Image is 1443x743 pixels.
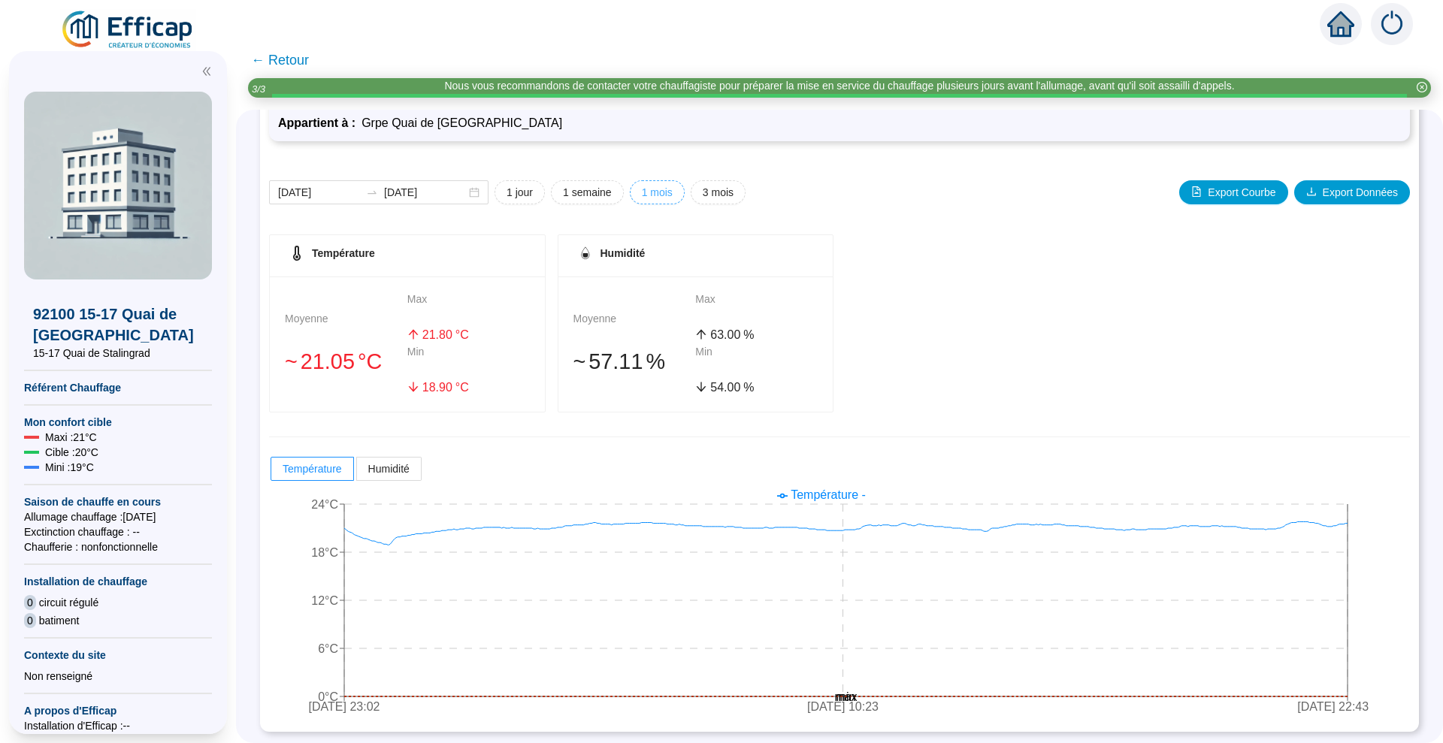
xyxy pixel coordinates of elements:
span: Installation de chauffage [24,574,212,589]
span: 0 [24,613,36,628]
span: arrow-down [407,381,419,393]
div: Min [695,344,818,376]
span: Chaufferie : non fonctionnelle [24,539,212,554]
button: 3 mois [691,180,746,204]
span: Humidité [368,463,410,475]
span: Mon confort cible [24,415,212,430]
span: Mini : 19 °C [45,460,94,475]
span: 󠁾~ [573,346,586,378]
span: file-image [1191,186,1202,197]
span: 1 jour [507,185,533,201]
span: % [743,379,754,397]
span: Contexte du site [24,648,212,663]
span: Humidité [600,247,646,259]
div: Moyenne [285,311,407,343]
tspan: [DATE] 22:43 [1297,701,1369,714]
span: .05 [325,349,355,373]
span: % [743,326,754,344]
span: % [646,346,665,378]
span: 3 mois [703,185,734,201]
div: Non renseigné [24,669,212,684]
span: double-left [201,66,212,77]
span: Saison de chauffe en cours [24,494,212,509]
span: .11 [613,349,643,373]
img: efficap energie logo [60,9,196,51]
span: 15-17 Quai de Stalingrad [33,346,203,361]
span: batiment [39,613,80,628]
span: 1 mois [642,185,673,201]
span: arrow-up [695,328,707,340]
span: Appartient à : [278,116,362,129]
span: arrow-up [407,328,419,340]
i: 3 / 3 [252,83,265,95]
div: Max [407,291,530,323]
span: arrow-down [695,381,707,393]
span: Référent Chauffage [24,380,212,395]
div: Nous vous recommandons de contacter votre chauffagiste pour préparer la mise en service du chauff... [444,78,1234,94]
span: Température [312,247,375,259]
tspan: max [834,690,857,703]
span: swap-right [366,186,378,198]
tspan: 0°C [318,690,338,703]
span: 21 [301,349,325,373]
button: 1 semaine [551,180,624,204]
span: 󠁾~ [285,346,298,378]
span: Export Données [1323,185,1398,201]
span: .00 [724,328,740,341]
img: alerts [1371,3,1413,45]
span: Exctinction chauffage : -- [24,524,212,539]
button: 1 mois [630,180,685,204]
span: to [366,186,378,198]
tspan: 6°C [318,642,338,655]
span: 54 [710,381,724,394]
tspan: 24°C [311,498,338,511]
span: °C [358,346,382,378]
span: home [1327,11,1354,38]
button: Export Données [1294,180,1410,204]
span: close-circle [1417,82,1427,92]
input: Date de début [278,185,360,201]
span: ← Retour [251,50,309,71]
span: .80 [436,328,452,341]
span: download [1306,186,1317,197]
button: Export Courbe [1179,180,1287,204]
span: Export Courbe [1208,185,1275,201]
span: 92100 15-17 Quai de [GEOGRAPHIC_DATA] [33,304,203,346]
span: Maxi : 21 °C [45,430,97,445]
button: 1 jour [495,180,545,204]
span: 0 [24,595,36,610]
span: Installation d'Efficap : -- [24,718,212,733]
span: Cible : 20 °C [45,445,98,460]
span: circuit régulé [39,595,98,610]
span: °C [455,379,469,397]
input: Date de fin [384,185,466,201]
div: Moyenne [573,311,696,343]
span: .00 [724,381,740,394]
span: °C [455,326,469,344]
span: Allumage chauffage : [DATE] [24,509,212,524]
span: Grpe Quai de [GEOGRAPHIC_DATA] [362,116,562,129]
span: Température [283,463,342,475]
span: 21 [422,328,436,341]
tspan: 18°C [311,546,338,559]
span: 63 [710,328,724,341]
div: Min [407,344,530,376]
tspan: [DATE] 23:02 [309,701,380,714]
div: Max [695,291,818,323]
span: 57 [588,349,613,373]
span: 18 [422,381,436,394]
tspan: [DATE] 10:23 [807,701,879,714]
span: A propos d'Efficap [24,703,212,718]
tspan: 12°C [311,594,338,607]
span: 1 semaine [563,185,612,201]
span: .90 [436,381,452,394]
span: Température - [791,488,866,501]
